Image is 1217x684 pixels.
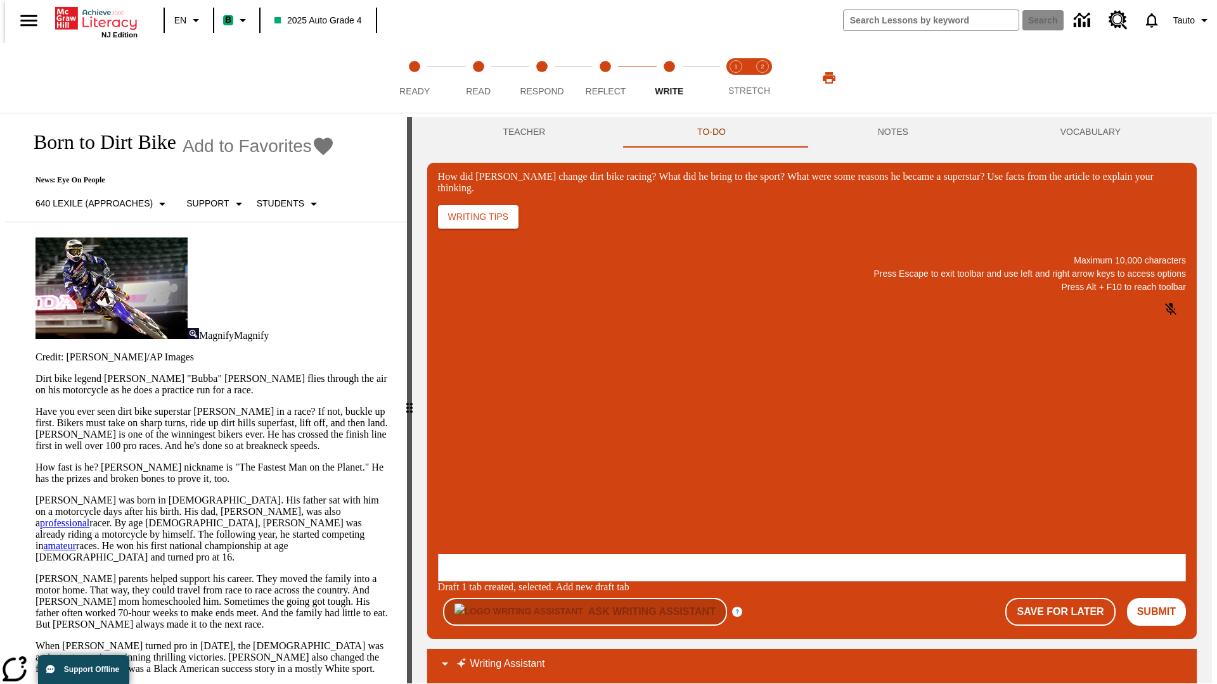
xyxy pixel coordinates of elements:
[5,10,185,33] p: One change [PERSON_NAME] brought to dirt bike racing was…
[844,10,1019,30] input: search field
[454,604,583,619] img: Logo Writing Assistant
[35,373,392,396] p: Dirt bike legend [PERSON_NAME] "Bubba" [PERSON_NAME] flies through the air on his motorcycle as h...
[35,573,392,630] p: [PERSON_NAME] parents helped support his career. They moved the family into a motor home. That wa...
[655,86,683,96] span: Write
[809,66,849,89] button: Print
[183,135,335,157] button: Add to Favorites - Born to Dirt Bike
[984,117,1197,148] button: VOCABULARY
[378,43,451,113] button: Ready step 1 of 5
[1168,9,1217,32] button: Profile/Settings
[169,9,209,32] button: Language: EN, Select a language
[438,281,1186,294] p: Press Alt + F10 to reach toolbar
[728,85,770,96] span: STRETCH
[188,328,199,339] img: Magnify
[718,43,754,113] button: Stretch Read step 1 of 2
[20,175,335,185] p: News: Eye On People
[441,43,515,113] button: Read step 2 of 5
[802,117,984,148] button: NOTES
[761,63,764,70] text: 2
[38,655,129,684] button: Support Offline
[101,31,138,39] span: NJ Edition
[438,581,1186,593] div: Draft 1 tab created, selected. Add new draft tab
[35,462,392,484] p: How fast is he? [PERSON_NAME] nickname is "The Fastest Man on the Planet." He has the prizes and ...
[569,43,642,113] button: Reflect step 4 of 5
[183,136,312,156] span: Add to Favorites
[1127,598,1186,626] button: Submit
[1156,294,1186,324] button: Click to activate and allow voice recognition
[225,12,231,28] span: B
[633,43,706,113] button: Write step 5 of 5
[186,197,229,210] p: Support
[588,603,716,621] h6: Ask Writing Assistant
[399,86,430,96] span: Ready
[732,607,742,617] button: More information about the Writing Assistant
[35,640,392,674] p: When [PERSON_NAME] turned pro in [DATE], the [DEMOGRAPHIC_DATA] was an instant , winning thrillin...
[505,43,579,113] button: Respond step 3 of 5
[20,130,176,154] h1: Born to Dirt Bike
[744,43,781,113] button: Stretch Respond step 2 of 2
[621,117,802,148] button: TO-DO
[734,63,737,70] text: 1
[1005,598,1115,626] button: Save For Later
[1101,3,1135,37] a: Resource Center, Will open in new tab
[257,197,304,210] p: Students
[252,193,326,215] button: Select Student
[35,351,392,363] p: Credit: [PERSON_NAME]/AP Images
[470,656,545,671] p: Writing Assistant
[1066,3,1101,38] a: Data Center
[181,193,251,215] button: Scaffolds, Support
[35,197,153,210] p: 640 Lexile (Approaches)
[174,14,186,27] span: EN
[412,117,1212,683] div: activity
[10,2,48,39] button: Open side menu
[443,598,727,626] button: Writing Assistant is disabled for Teacher Preview
[199,330,234,341] span: Magnify
[427,649,1197,680] div: Writing Assistant
[274,14,362,27] span: 2025 Auto Grade 4
[234,330,269,341] span: Magnify
[43,540,76,551] a: amateur
[55,4,138,39] div: Home
[427,117,1197,148] div: Instructional Panel Tabs
[407,117,412,683] div: Press Enter or Spacebar and then press right and left arrow keys to move the slider
[438,171,1186,194] div: How did [PERSON_NAME] change dirt bike racing? What did he bring to the sport? What were some rea...
[35,406,392,452] p: Have you ever seen dirt bike superstar [PERSON_NAME] in a race? If not, buckle up first. Bikers m...
[520,86,563,96] span: Respond
[40,517,89,528] a: professional
[1173,14,1195,27] span: Tauto
[438,254,1186,267] p: Maximum 10,000 characters
[466,86,491,96] span: Read
[5,10,185,33] body: How did Stewart change dirt bike racing? What did he bring to the sport? What were some reasons h...
[438,267,1186,281] p: Press Escape to exit toolbar and use left and right arrow keys to access options
[64,665,119,674] span: Support Offline
[438,205,518,229] button: Writing Tips
[218,9,255,32] button: Boost Class color is mint green. Change class color
[35,495,392,563] p: [PERSON_NAME] was born in [DEMOGRAPHIC_DATA]. His father sat with him on a motorcycle days after ...
[35,237,188,339] img: Motocross racer James Stewart flies through the air on his dirt bike.
[427,117,622,148] button: Teacher
[1135,4,1168,37] a: Notifications
[5,117,407,677] div: reading
[586,86,626,96] span: Reflect
[75,652,113,662] a: sensation
[30,193,175,215] button: Select Lexile, 640 Lexile (Approaches)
